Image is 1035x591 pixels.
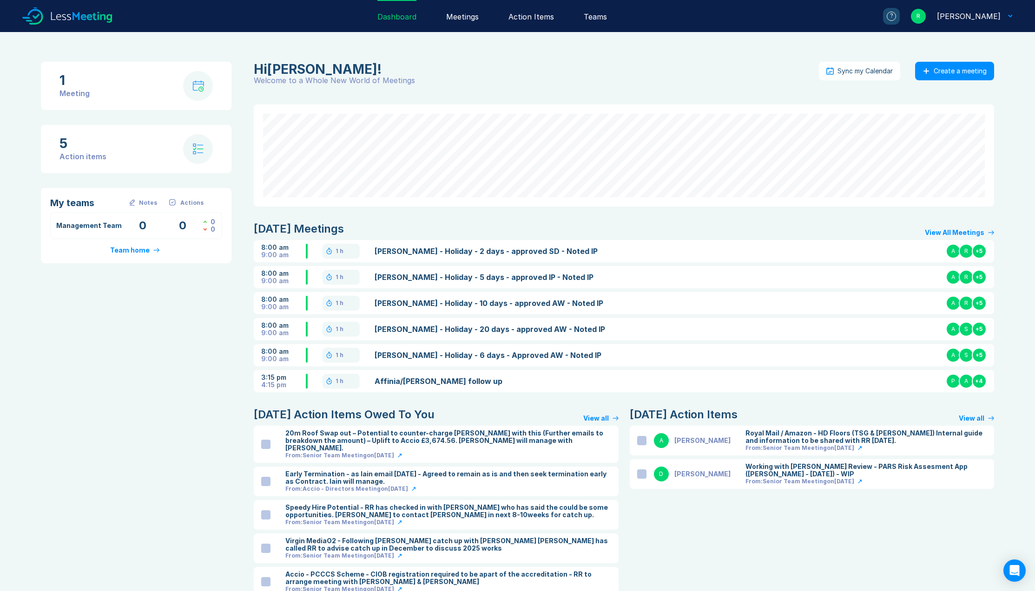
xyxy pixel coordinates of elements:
[959,296,974,311] div: R
[261,355,306,363] div: 9:00 am
[163,218,203,233] div: Open Action Items
[911,9,926,24] div: R
[180,199,204,207] div: Actions
[375,376,616,387] a: Affinia/[PERSON_NAME] follow up
[211,226,215,233] div: 0
[872,8,900,25] a: ?
[211,218,215,226] div: 0
[959,415,984,422] div: View all
[937,11,1001,22] div: Richard Rust
[285,452,394,459] div: From: Senior Team Meeting on [DATE]
[375,298,616,309] a: [PERSON_NAME] - Holiday - 10 days - approved AW - Noted IP
[934,67,987,75] div: Create a meeting
[261,329,306,337] div: 9:00 am
[925,229,994,236] a: View All Meetings
[59,151,106,162] div: Action items
[972,322,987,337] div: + 5
[261,381,306,389] div: 4:15 pm
[336,325,343,333] div: 1 h
[837,67,893,75] div: Sync my Calendar
[261,296,306,303] div: 8:00 am
[925,229,984,236] div: View All Meetings
[203,228,207,231] img: caret-down-red.svg
[139,199,157,207] div: Notes
[959,322,974,337] div: S
[959,270,974,285] div: R
[819,62,900,80] button: Sync my Calendar
[972,270,987,285] div: + 5
[50,197,122,208] div: My teams
[336,377,343,385] div: 1 h
[203,226,215,233] div: Actions Assigned this Week
[375,246,616,257] a: [PERSON_NAME] - Holiday - 2 days - approved SD - Noted IP
[745,429,987,444] div: Royal Mail / Amazon - HD Floors (TSG & [PERSON_NAME]) Internal guide and information to be shared...
[261,374,306,381] div: 3:15 pm
[654,433,669,448] div: A
[887,12,896,21] div: ?
[674,437,731,444] div: [PERSON_NAME]
[959,348,974,363] div: S
[336,351,343,359] div: 1 h
[123,218,163,233] div: Meetings with Notes this Week
[261,348,306,355] div: 8:00 am
[959,374,974,389] div: A
[745,444,854,452] div: From: Senior Team Meeting on [DATE]
[1003,559,1026,582] div: Open Intercom Messenger
[946,322,961,337] div: A
[285,552,394,559] div: From: Senior Team Meeting on [DATE]
[745,478,854,485] div: From: Senior Team Meeting on [DATE]
[193,143,204,155] img: check-list.svg
[110,247,162,254] a: Team home
[59,73,90,88] div: 1
[254,221,344,236] div: [DATE] Meetings
[972,348,987,363] div: + 5
[959,415,994,422] a: View all
[946,270,961,285] div: A
[254,407,435,422] div: [DATE] Action Items Owed To You
[654,467,669,481] div: D
[261,322,306,329] div: 8:00 am
[254,77,819,84] div: Welcome to a Whole New World of Meetings
[336,247,343,255] div: 1 h
[285,504,611,519] div: Speedy Hire Potential - RR has checked in with [PERSON_NAME] who has said the could be some oppor...
[630,407,738,422] div: [DATE] Action Items
[261,270,306,277] div: 8:00 am
[261,251,306,259] div: 9:00 am
[972,296,987,311] div: + 5
[285,519,394,526] div: From: Senior Team Meeting on [DATE]
[192,80,204,92] img: calendar-with-clock.svg
[946,296,961,311] div: A
[261,244,306,251] div: 8:00 am
[285,485,408,493] div: From: Accio - Directors Meeting on [DATE]
[583,415,609,422] div: View all
[203,218,215,226] div: Actions Closed this Week
[285,537,611,552] div: Virgin MediaO2 - Following [PERSON_NAME] catch up with [PERSON_NAME] [PERSON_NAME] has called RR ...
[946,348,961,363] div: A
[203,221,207,223] img: caret-up-green.svg
[915,62,994,80] button: Create a meeting
[375,324,616,335] a: [PERSON_NAME] - Holiday - 20 days - approved AW - Noted IP
[336,299,343,307] div: 1 h
[59,136,106,151] div: 5
[261,277,306,285] div: 9:00 am
[336,273,343,281] div: 1 h
[674,470,731,478] div: [PERSON_NAME]
[745,463,987,478] div: Working with [PERSON_NAME] Review - PARS Risk Assesment App ([PERSON_NAME] - [DATE]) - WIP
[946,244,961,259] div: A
[375,272,616,283] a: [PERSON_NAME] - Holiday - 5 days - approved IP - Noted IP
[972,374,987,389] div: + 4
[946,374,961,389] div: P
[59,88,90,99] div: Meeting
[261,303,306,311] div: 9:00 am
[285,429,611,452] div: 20m Roof Swap out – Potential to counter-charge [PERSON_NAME] with this (Further emails to breakd...
[153,248,159,253] img: arrow-right-primary.svg
[110,247,150,254] div: Team home
[583,415,619,422] a: View all
[959,244,974,259] div: R
[254,62,813,77] div: Richard Rust
[285,470,611,485] div: Early Termination - as Iain email [DATE] - Agreed to remain as is and then seek termination early...
[285,571,611,585] div: Accio - PCCCS Scheme - CIOB registration required to be apart of the accreditation - RR to arrang...
[972,244,987,259] div: + 5
[375,350,616,361] a: [PERSON_NAME] - Holiday - 6 days - Approved AW - Noted IP
[56,221,122,229] a: Management Team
